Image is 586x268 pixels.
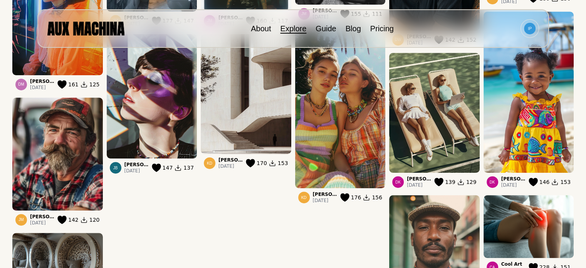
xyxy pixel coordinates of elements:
[392,176,404,188] div: Dan Kwarz
[174,163,194,172] button: 137
[269,159,288,167] button: 153
[68,81,79,88] span: 161
[18,217,24,222] span: JM
[47,22,124,35] img: AUX MACHINA
[445,178,455,186] span: 139
[457,178,477,186] button: 129
[295,27,386,188] img: 202411_eb2ce85de6a24bd4b9cc0b0c0643971f.png
[346,24,361,33] a: Blog
[89,81,100,88] span: 125
[218,157,246,163] p: [PERSON_NAME]
[207,161,212,165] span: KD
[68,216,79,224] span: 142
[539,178,550,186] span: 146
[524,23,536,34] img: Avatar
[163,164,173,172] span: 147
[124,168,152,174] p: [DATE]
[110,162,121,174] div: John Barco
[501,261,522,267] p: Cool Art
[30,220,57,226] p: [DATE]
[370,24,394,33] a: Pricing
[501,176,529,182] p: [PERSON_NAME]
[183,164,194,172] span: 137
[389,53,480,173] img: 202411_80e89d4120dc4aa2b171ec56064eedc5.png
[487,176,498,188] div: Dan Kwarz
[407,176,434,182] p: [PERSON_NAME]
[484,195,574,258] img: 202411_a9c2e8b67705486ea56c0be454cbeefe.png
[107,34,197,158] img: 202411_9c1da4c76269482f85d5a49eea8ba8ca.png
[152,163,173,172] button: 147
[551,178,571,186] button: 153
[313,197,340,204] p: [DATE]
[529,178,550,186] button: 146
[351,194,361,201] span: 176
[395,180,401,184] span: DK
[490,180,495,184] span: DK
[113,166,118,170] span: JB
[18,82,24,86] span: DM
[280,24,306,33] a: Explore
[30,78,57,84] p: [PERSON_NAME]
[218,163,246,169] p: [DATE]
[201,34,291,154] img: 202411_afe2e3b063e248108826d6ee6a52eb38.png
[313,191,340,197] p: [PERSON_NAME]
[278,159,288,167] span: 153
[340,193,361,202] button: 176
[484,12,574,173] img: 202411_991ff217378142c69803edaa1c0aacd5.png
[57,216,79,224] button: 142
[30,214,57,220] p: [PERSON_NAME]
[501,182,529,188] p: [DATE]
[15,79,27,90] div: David Mathews
[80,216,100,224] button: 120
[363,193,382,202] button: 156
[57,80,79,89] button: 161
[12,98,103,211] img: 202411_edfd66c48b4c43f0b827e710c70c1853.png
[316,24,336,33] a: Guide
[434,178,455,186] button: 139
[204,157,215,169] div: Kevin Danry
[257,159,267,167] span: 170
[407,182,434,188] p: [DATE]
[80,80,100,89] button: 125
[30,84,57,91] p: [DATE]
[466,178,477,186] span: 129
[298,192,310,203] div: Kevin Danry
[89,216,100,224] span: 120
[251,24,271,33] a: About
[246,159,267,167] button: 170
[124,162,152,168] p: [PERSON_NAME]
[372,194,382,201] span: 156
[15,214,27,226] div: James Mondea
[301,196,307,200] span: KD
[560,178,571,186] span: 153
